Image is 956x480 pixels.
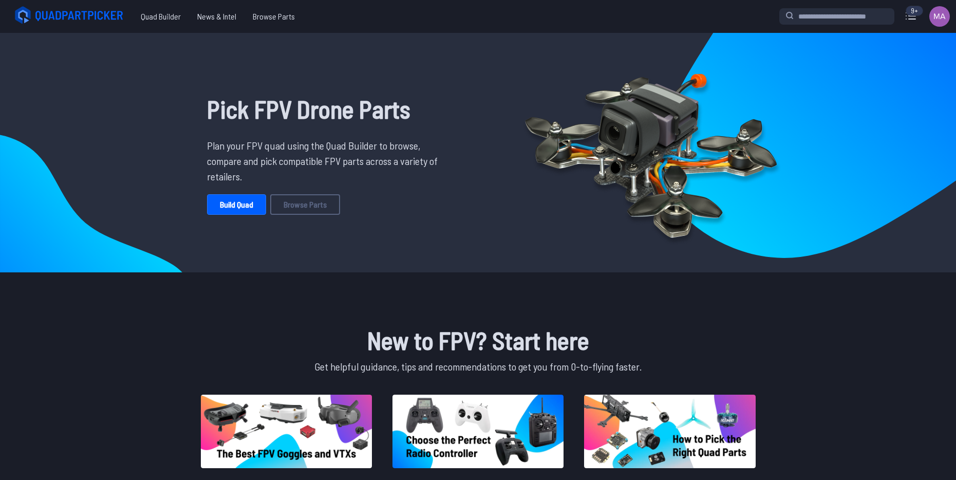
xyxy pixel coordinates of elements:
[584,395,755,468] img: image of post
[201,395,372,468] img: image of post
[392,395,564,468] img: image of post
[199,359,758,374] p: Get helpful guidance, tips and recommendations to get you from 0-to-flying faster.
[906,6,923,16] div: 9+
[207,138,445,184] p: Plan your FPV quad using the Quad Builder to browse, compare and pick compatible FPV parts across...
[929,6,950,27] img: User
[133,6,189,27] a: Quad Builder
[189,6,245,27] a: News & Intel
[199,322,758,359] h1: New to FPV? Start here
[245,6,303,27] a: Browse Parts
[270,194,340,215] a: Browse Parts
[207,194,266,215] a: Build Quad
[207,90,445,127] h1: Pick FPV Drone Parts
[503,50,799,255] img: Quadcopter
